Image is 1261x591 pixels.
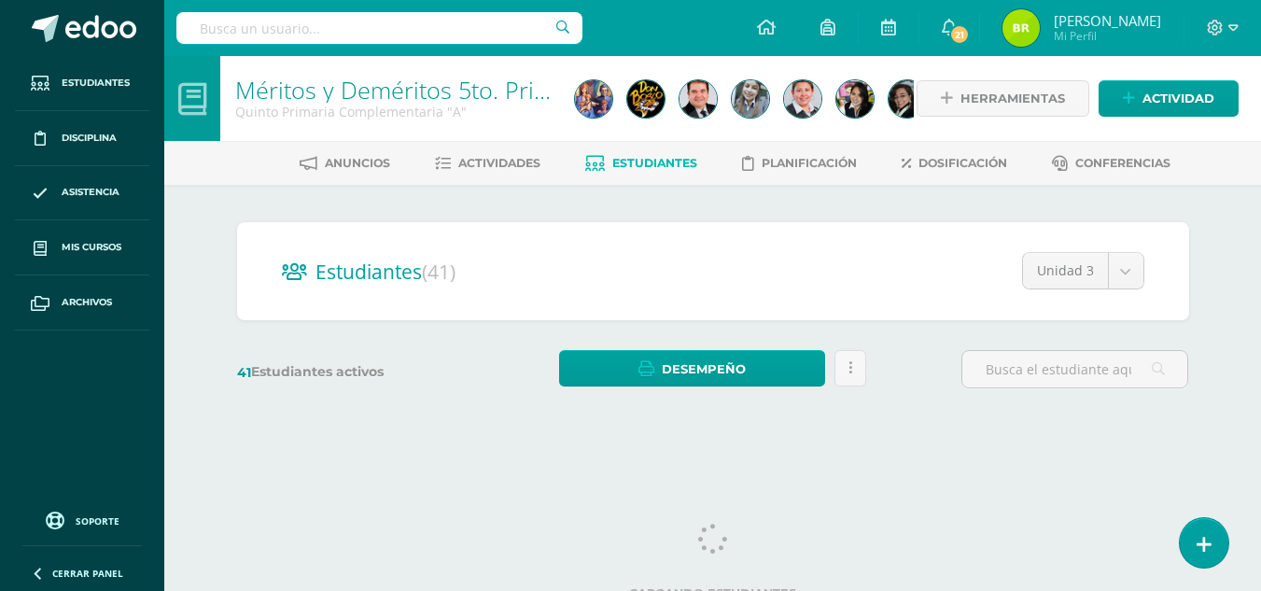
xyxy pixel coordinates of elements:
[585,148,697,178] a: Estudiantes
[325,156,390,170] span: Anuncios
[1054,28,1161,44] span: Mi Perfil
[15,275,149,331] a: Archivos
[62,76,130,91] span: Estudiantes
[949,24,970,45] span: 21
[235,103,553,120] div: Quinto Primaria Complementaria 'A'
[300,148,390,178] a: Anuncios
[836,80,874,118] img: 47fbbcbd1c9a7716bb8cb4b126b93520.png
[627,80,665,118] img: e848a06d305063da6e408c2e705eb510.png
[918,156,1007,170] span: Dosificación
[237,363,464,381] label: Estudiantes activos
[784,80,821,118] img: b82dc69c5426fd5f7fe4418bbe149562.png
[742,148,857,178] a: Planificación
[1075,156,1170,170] span: Conferencias
[62,240,121,255] span: Mis cursos
[22,507,142,532] a: Soporte
[1054,11,1161,30] span: [PERSON_NAME]
[176,12,582,44] input: Busca un usuario...
[732,80,769,118] img: 93a01b851a22af7099796f9ee7ca9c46.png
[15,111,149,166] a: Disciplina
[1023,253,1143,288] a: Unidad 3
[1002,9,1040,47] img: 31b9b394d06e39e7186534e32953773e.png
[315,259,455,285] span: Estudiantes
[902,148,1007,178] a: Dosificación
[1099,80,1239,117] a: Actividad
[62,185,119,200] span: Asistencia
[575,80,612,118] img: 7bd55ac0c36ce47889d24abe3c1e3425.png
[662,352,746,387] span: Desempeño
[435,148,540,178] a: Actividades
[962,351,1187,387] input: Busca el estudiante aquí...
[235,74,642,106] a: Méritos y Deméritos 5to. Primaria ¨A¨
[612,156,697,170] span: Estudiantes
[1037,253,1094,288] span: Unidad 3
[559,350,825,387] a: Desempeño
[422,259,455,285] span: (41)
[762,156,857,170] span: Planificación
[960,81,1065,116] span: Herramientas
[458,156,540,170] span: Actividades
[1142,81,1214,116] span: Actividad
[15,166,149,221] a: Asistencia
[15,56,149,111] a: Estudiantes
[917,80,1089,117] a: Herramientas
[15,220,149,275] a: Mis cursos
[237,364,251,381] span: 41
[52,567,123,580] span: Cerrar panel
[1052,148,1170,178] a: Conferencias
[889,80,926,118] img: e602cc58a41d4ad1c6372315f6095ebf.png
[235,77,553,103] h1: Méritos y Deméritos 5to. Primaria ¨A¨
[62,295,112,310] span: Archivos
[76,514,119,528] span: Soporte
[62,131,117,146] span: Disciplina
[680,80,717,118] img: af1a872015daedc149f5fcb991658e4f.png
